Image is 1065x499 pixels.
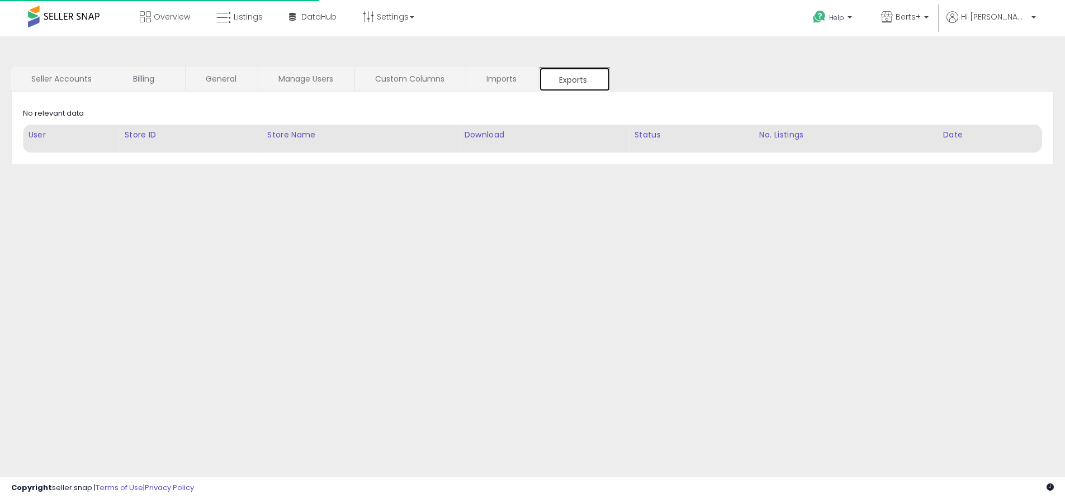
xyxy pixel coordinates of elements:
a: Privacy Policy [145,482,194,493]
div: Status [634,129,750,141]
a: Billing [113,67,184,91]
div: seller snap | | [11,483,194,493]
span: Overview [154,11,190,22]
div: No. Listings [759,129,934,141]
div: Download [464,129,624,141]
span: DataHub [301,11,337,22]
div: No relevant data [23,108,84,119]
a: Seller Accounts [11,67,112,91]
a: Hi [PERSON_NAME] [946,11,1036,36]
i: Get Help [812,10,826,24]
a: Exports [539,67,610,92]
a: Imports [466,67,537,91]
div: User [28,129,115,141]
strong: Copyright [11,482,52,493]
span: Hi [PERSON_NAME] [961,11,1028,22]
a: General [186,67,257,91]
div: Store ID [124,129,257,141]
a: Manage Users [258,67,353,91]
a: Help [804,2,863,36]
a: Terms of Use [96,482,143,493]
div: Store Name [267,129,455,141]
span: Listings [234,11,263,22]
a: Custom Columns [355,67,465,91]
span: Berts+ [896,11,921,22]
div: Date [943,129,1037,141]
span: Help [829,13,844,22]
